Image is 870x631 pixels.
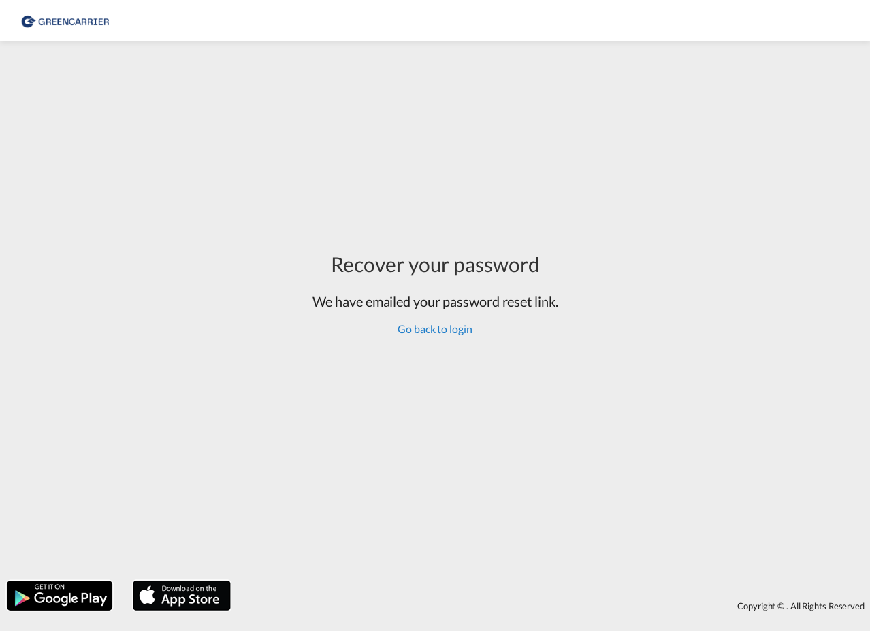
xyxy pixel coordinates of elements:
[398,322,472,335] a: Go back to login
[5,579,114,612] img: google.png
[131,579,232,612] img: apple.png
[20,5,112,36] img: 1378a7308afe11ef83610d9e779c6b34.png
[238,594,870,617] div: Copyright © . All Rights Reserved
[312,292,558,311] h2: We have emailed your password reset link.
[312,250,558,278] div: Recover your password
